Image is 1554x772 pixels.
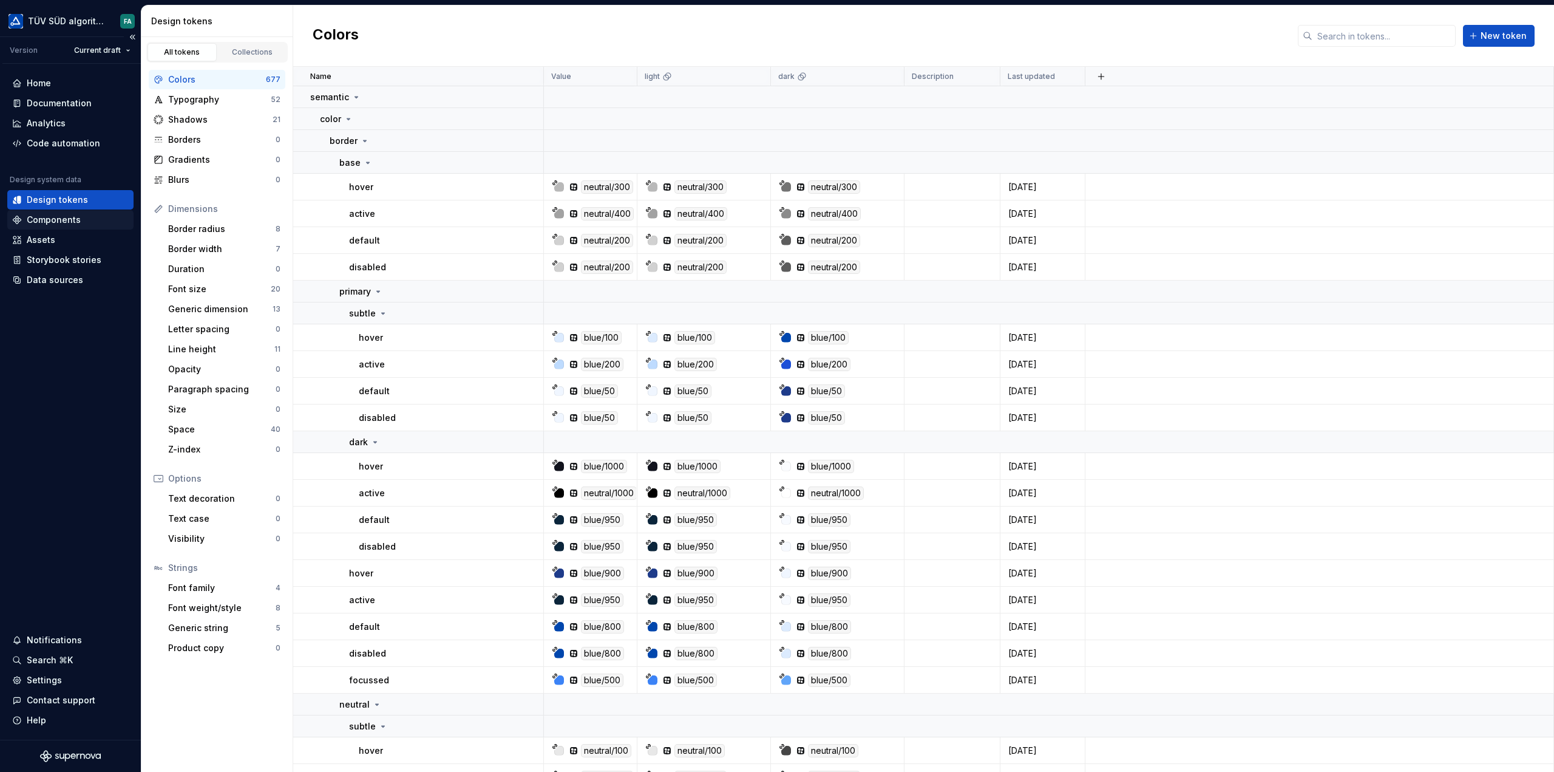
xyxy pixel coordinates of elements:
div: 0 [276,384,280,394]
div: neutral/200 [581,234,633,247]
a: Product copy0 [163,638,285,658]
div: blue/950 [674,540,717,553]
div: blue/900 [674,567,718,580]
p: light [645,72,660,81]
div: Line height [168,343,274,355]
div: 0 [276,135,280,145]
a: Text decoration0 [163,489,285,508]
div: blue/50 [581,384,618,398]
div: FA [124,16,132,26]
div: neutral/400 [808,207,861,220]
p: default [359,385,390,397]
a: Blurs0 [149,170,285,190]
div: blue/800 [674,647,718,660]
a: Design tokens [7,190,134,210]
p: subtle [349,720,376,733]
div: blue/800 [581,620,624,634]
div: Generic string [168,622,276,634]
a: Shadows21 [149,110,285,129]
p: Value [551,72,571,81]
div: Components [27,214,81,226]
div: blue/950 [808,593,850,607]
div: Search ⌘K [27,654,73,666]
div: 0 [276,264,280,274]
div: 11 [274,344,280,354]
a: Font size20 [163,279,285,299]
a: Duration0 [163,259,285,279]
div: Design tokens [27,194,88,206]
div: 21 [273,115,280,125]
div: neutral/300 [674,180,727,194]
button: Contact support [7,691,134,710]
div: Typography [168,94,271,106]
a: Data sources [7,270,134,290]
div: blue/500 [808,674,850,687]
div: [DATE] [1001,460,1084,473]
div: 5 [276,623,280,633]
a: Font weight/style8 [163,598,285,618]
div: 0 [276,175,280,185]
div: Text case [168,513,276,525]
div: neutral/400 [674,207,727,220]
div: [DATE] [1001,358,1084,371]
div: blue/50 [674,384,711,398]
div: blue/1000 [581,460,627,473]
div: blue/800 [808,647,851,660]
div: blue/950 [808,513,850,527]
div: 20 [271,284,280,294]
a: Text case0 [163,509,285,528]
div: Design tokens [151,15,288,27]
div: Documentation [27,97,92,109]
a: Opacity0 [163,360,285,379]
a: Analytics [7,114,134,133]
div: neutral/1000 [808,487,864,500]
div: 0 [276,324,280,334]
p: disabled [359,412,396,424]
a: Storybook stories [7,250,134,270]
div: blue/50 [581,411,618,425]
div: [DATE] [1001,745,1084,757]
div: 8 [276,603,280,613]
p: active [349,594,375,606]
p: hover [349,181,373,193]
a: Generic string5 [163,618,285,638]
div: blue/950 [674,593,717,607]
div: Data sources [27,274,83,286]
div: Letter spacing [168,323,276,335]
div: Borders [168,134,276,146]
div: Border radius [168,223,276,235]
button: Current draft [69,42,136,59]
div: 0 [276,514,280,524]
p: dark [778,72,795,81]
div: [DATE] [1001,332,1084,344]
button: Collapse sidebar [124,29,141,46]
div: [DATE] [1001,234,1084,247]
div: [DATE] [1001,567,1084,579]
div: Product copy [168,642,276,654]
div: blue/950 [581,540,623,553]
p: disabled [349,647,386,660]
div: 677 [266,75,280,84]
div: 0 [276,534,280,544]
div: 0 [276,405,280,414]
div: Text decoration [168,493,276,505]
div: neutral/200 [808,234,860,247]
span: New token [1481,30,1527,42]
div: Storybook stories [27,254,101,266]
p: active [349,208,375,220]
div: Dimensions [168,203,280,215]
p: color [320,113,341,125]
div: blue/950 [581,593,623,607]
div: Visibility [168,533,276,545]
button: New token [1463,25,1535,47]
input: Search in tokens... [1312,25,1456,47]
div: Generic dimension [168,303,273,315]
a: Home [7,73,134,93]
div: [DATE] [1001,647,1084,660]
p: disabled [359,541,396,553]
div: All tokens [152,47,212,57]
div: blue/800 [808,620,851,634]
a: Settings [7,671,134,690]
a: Border radius8 [163,219,285,239]
div: Shadows [168,114,273,126]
